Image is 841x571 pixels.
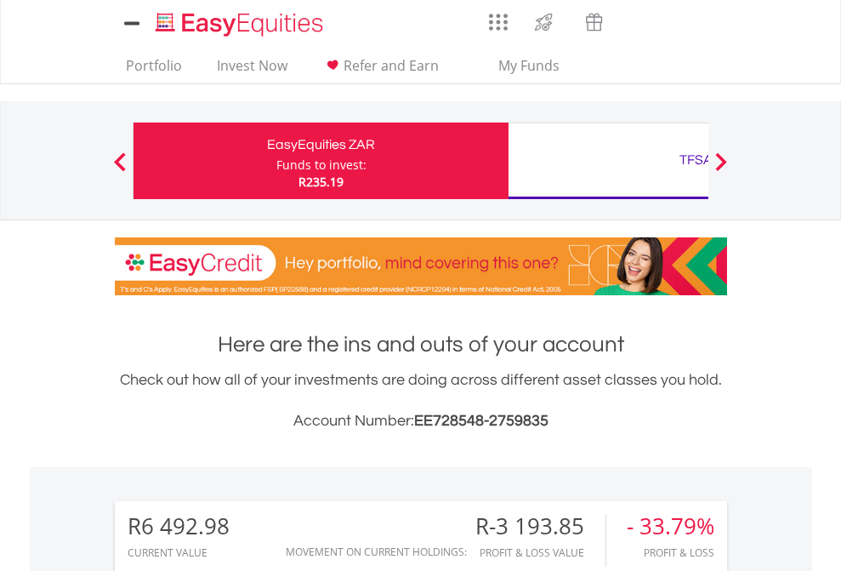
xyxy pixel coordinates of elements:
img: vouchers-v2.svg [580,9,608,36]
button: Next [704,161,738,178]
span: Refer and Earn [344,56,439,75]
img: grid-menu-icon.svg [489,13,508,31]
div: Profit & Loss Value [475,547,605,558]
div: Funds to invest: [276,157,367,174]
div: Movement on Current Holdings: [286,546,467,557]
a: Vouchers [569,4,619,36]
a: Invest Now [210,57,294,83]
h1: Here are the ins and outs of your account [115,329,727,360]
h3: Account Number: [115,409,727,433]
div: - 33.79% [627,514,714,539]
a: AppsGrid [478,4,519,31]
div: Check out how all of your investments are doing across different asset classes you hold. [115,368,727,433]
img: EasyCredit Promotion Banner [115,237,727,295]
div: EasyEquities ZAR [144,133,498,157]
a: Notifications [619,4,662,38]
div: Profit & Loss [627,547,714,558]
a: Portfolio [119,57,189,83]
div: CURRENT VALUE [128,547,230,558]
span: My Funds [474,54,585,77]
a: Refer and Earn [315,57,446,83]
div: R6 492.98 [128,514,230,539]
img: EasyEquities_Logo.png [152,10,330,38]
a: FAQ's and Support [662,4,706,38]
a: My Profile [706,4,749,42]
a: Home page [149,4,330,38]
span: R235.19 [298,174,344,190]
span: EE728548-2759835 [414,413,548,429]
div: R-3 193.85 [475,514,605,539]
button: Previous [103,161,137,178]
img: thrive-v2.svg [530,9,558,36]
